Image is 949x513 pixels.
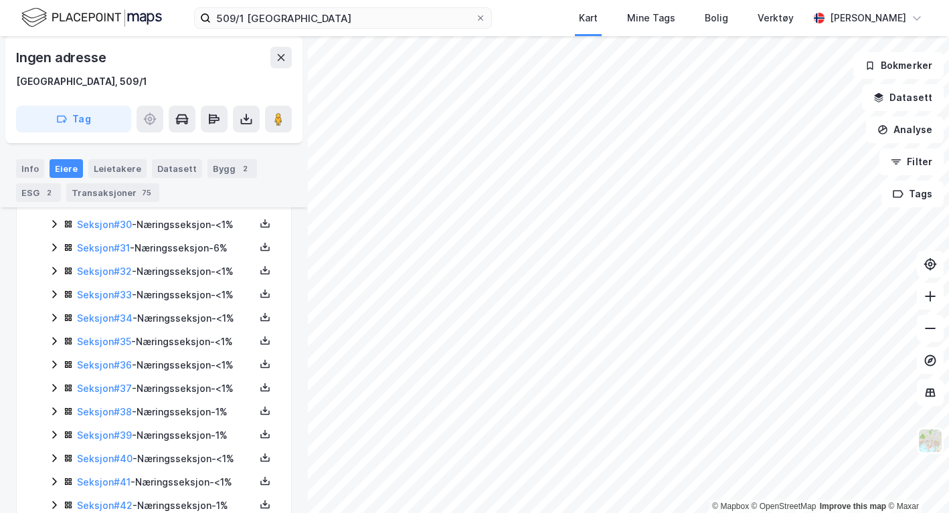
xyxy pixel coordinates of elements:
[77,427,255,443] div: - Næringsseksjon - 1%
[77,264,255,280] div: - Næringsseksjon - <1%
[881,181,944,207] button: Tags
[77,429,132,441] a: Seksjon#39
[211,8,475,28] input: Søk på adresse, matrikkel, gårdeiere, leietakere eller personer
[705,10,728,26] div: Bolig
[77,357,255,373] div: - Næringsseksjon - <1%
[42,186,56,199] div: 2
[16,159,44,178] div: Info
[77,266,132,277] a: Seksjon#32
[50,159,83,178] div: Eiere
[77,312,133,324] a: Seksjon#34
[77,381,255,397] div: - Næringsseksjon - <1%
[627,10,675,26] div: Mine Tags
[77,217,255,233] div: - Næringsseksjon - <1%
[862,84,944,111] button: Datasett
[16,47,108,68] div: Ingen adresse
[752,502,816,511] a: OpenStreetMap
[77,336,131,347] a: Seksjon#35
[77,383,132,394] a: Seksjon#37
[853,52,944,79] button: Bokmerker
[882,449,949,513] iframe: Chat Widget
[207,159,257,178] div: Bygg
[77,219,132,230] a: Seksjon#30
[77,451,255,467] div: - Næringsseksjon - <1%
[77,500,133,511] a: Seksjon#42
[152,159,202,178] div: Datasett
[77,476,131,488] a: Seksjon#41
[866,116,944,143] button: Analyse
[238,162,252,175] div: 2
[77,359,132,371] a: Seksjon#36
[77,406,132,417] a: Seksjon#38
[77,287,255,303] div: - Næringsseksjon - <1%
[88,159,147,178] div: Leietakere
[77,289,132,300] a: Seksjon#33
[820,502,886,511] a: Improve this map
[918,428,943,453] img: Z
[77,334,255,350] div: - Næringsseksjon - <1%
[77,404,255,420] div: - Næringsseksjon - 1%
[879,148,944,175] button: Filter
[830,10,906,26] div: [PERSON_NAME]
[758,10,794,26] div: Verktøy
[579,10,598,26] div: Kart
[77,453,133,464] a: Seksjon#40
[16,106,131,132] button: Tag
[21,6,162,29] img: logo.f888ab2527a4732fd821a326f86c7f29.svg
[77,310,255,326] div: - Næringsseksjon - <1%
[66,183,159,202] div: Transaksjoner
[712,502,749,511] a: Mapbox
[77,240,255,256] div: - Næringsseksjon - 6%
[139,186,154,199] div: 75
[77,474,255,490] div: - Næringsseksjon - <1%
[16,74,147,90] div: [GEOGRAPHIC_DATA], 509/1
[77,242,130,253] a: Seksjon#31
[16,183,61,202] div: ESG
